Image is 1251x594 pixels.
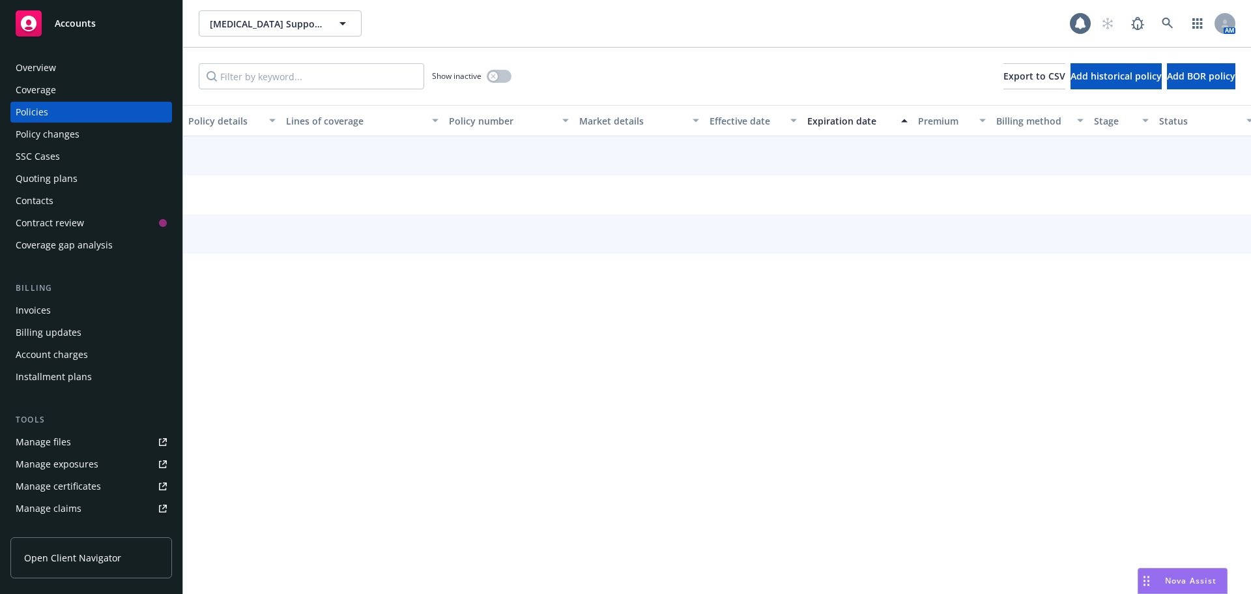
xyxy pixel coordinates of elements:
[10,124,172,145] a: Policy changes
[1095,10,1121,37] a: Start snowing
[449,114,554,128] div: Policy number
[16,520,77,541] div: Manage BORs
[996,114,1069,128] div: Billing method
[10,5,172,42] a: Accounts
[281,105,444,136] button: Lines of coverage
[199,63,424,89] input: Filter by keyword...
[1155,10,1181,37] a: Search
[16,102,48,123] div: Policies
[16,80,56,100] div: Coverage
[807,114,893,128] div: Expiration date
[10,282,172,295] div: Billing
[802,105,913,136] button: Expiration date
[1185,10,1211,37] a: Switch app
[199,10,362,37] button: [MEDICAL_DATA] Support Community [GEOGRAPHIC_DATA]
[10,454,172,475] a: Manage exposures
[16,366,92,387] div: Installment plans
[1071,63,1162,89] button: Add historical policy
[913,105,991,136] button: Premium
[10,146,172,167] a: SSC Cases
[432,70,482,82] span: Show inactive
[579,114,685,128] div: Market details
[991,105,1089,136] button: Billing method
[10,80,172,100] a: Coverage
[10,57,172,78] a: Overview
[1125,10,1151,37] a: Report a Bug
[16,344,88,365] div: Account charges
[10,322,172,343] a: Billing updates
[704,105,802,136] button: Effective date
[574,105,704,136] button: Market details
[24,551,121,565] span: Open Client Navigator
[10,498,172,519] a: Manage claims
[16,168,78,189] div: Quoting plans
[444,105,574,136] button: Policy number
[10,476,172,497] a: Manage certificates
[10,366,172,387] a: Installment plans
[10,235,172,256] a: Coverage gap analysis
[1167,70,1235,82] span: Add BOR policy
[16,57,56,78] div: Overview
[918,114,971,128] div: Premium
[16,124,79,145] div: Policy changes
[1138,569,1155,593] div: Drag to move
[16,300,51,321] div: Invoices
[10,413,172,426] div: Tools
[55,18,96,29] span: Accounts
[1165,575,1216,586] span: Nova Assist
[10,102,172,123] a: Policies
[10,520,172,541] a: Manage BORs
[16,190,53,211] div: Contacts
[16,146,60,167] div: SSC Cases
[183,105,281,136] button: Policy details
[1003,70,1065,82] span: Export to CSV
[16,454,98,475] div: Manage exposures
[10,190,172,211] a: Contacts
[16,476,101,497] div: Manage certificates
[1167,63,1235,89] button: Add BOR policy
[286,114,424,128] div: Lines of coverage
[16,235,113,256] div: Coverage gap analysis
[10,344,172,365] a: Account charges
[188,114,261,128] div: Policy details
[10,432,172,453] a: Manage files
[16,432,71,453] div: Manage files
[1138,568,1228,594] button: Nova Assist
[10,168,172,189] a: Quoting plans
[1159,114,1239,128] div: Status
[1089,105,1154,136] button: Stage
[1071,70,1162,82] span: Add historical policy
[16,213,84,233] div: Contract review
[1094,114,1134,128] div: Stage
[710,114,783,128] div: Effective date
[10,213,172,233] a: Contract review
[16,498,81,519] div: Manage claims
[10,300,172,321] a: Invoices
[16,322,81,343] div: Billing updates
[1003,63,1065,89] button: Export to CSV
[210,17,323,31] span: [MEDICAL_DATA] Support Community [GEOGRAPHIC_DATA]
